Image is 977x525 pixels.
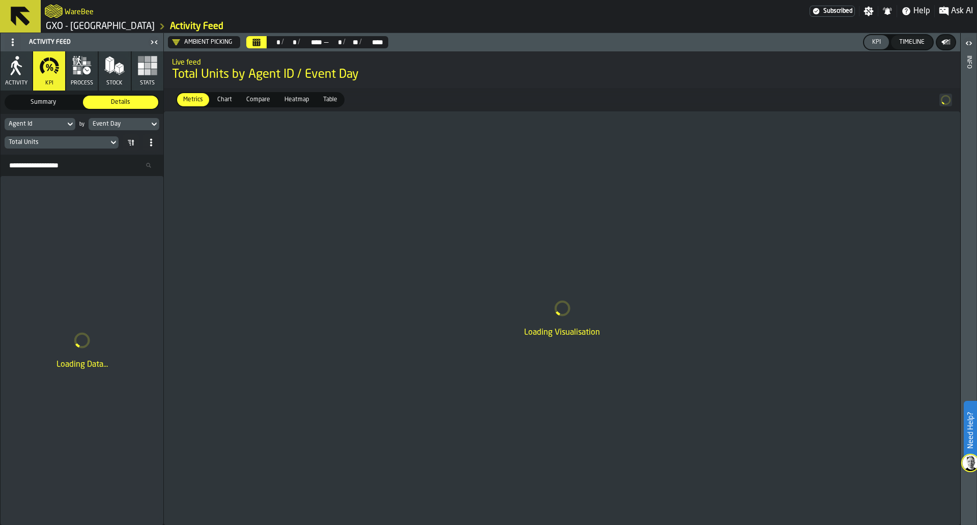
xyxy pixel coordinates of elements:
[3,34,147,50] div: Activity Feed
[79,122,84,127] div: by
[937,35,955,49] button: button-
[89,118,159,130] div: DropdownMenuValue-eventDay
[284,38,298,46] div: Select date range
[810,6,855,17] a: link-to-/wh/i/ae0cd702-8cb1-4091-b3be-0aee77957c79/settings/billing
[82,95,159,110] label: button-switch-multi-Details
[5,95,82,110] label: button-switch-multi-Summary
[45,80,53,86] span: KPI
[343,38,346,46] div: /
[5,118,75,130] div: DropdownMenuValue-agentId
[85,98,156,107] span: Details
[268,38,281,46] div: Select date range
[913,5,930,17] span: Help
[864,35,889,49] button: button-KPI
[211,93,238,106] div: thumb
[179,95,207,104] span: Metrics
[45,2,63,20] a: logo-header
[172,38,232,46] div: DropdownMenuValue-TmK94kQkw9xMGbuopW5fq
[277,92,316,107] label: button-switch-multi-Heatmap
[172,56,952,67] h2: Sub Title
[951,5,973,17] span: Ask AI
[140,80,155,86] span: Stats
[823,8,852,15] span: Subscribed
[891,35,933,49] button: button-Timeline
[45,20,509,33] nav: Breadcrumb
[9,359,155,371] div: Loading Data...
[83,96,158,109] div: thumb
[810,6,855,17] div: Menu Subscription
[242,95,274,104] span: Compare
[246,36,388,48] div: Select date range
[9,139,104,146] div: DropdownMenuValue-uomCount
[8,98,79,107] span: Summary
[213,95,236,104] span: Chart
[93,121,145,128] div: DropdownMenuValue-eventDay
[897,5,934,17] label: button-toggle-Help
[895,39,929,46] div: Timeline
[46,21,155,32] a: link-to-/wh/i/ae0cd702-8cb1-4091-b3be-0aee77957c79
[172,327,952,339] div: Loading Visualisation
[319,95,341,104] span: Table
[278,93,315,106] div: thumb
[71,80,93,86] span: process
[298,38,300,46] div: /
[323,38,329,46] span: —
[935,5,977,17] label: button-toggle-Ask AI
[147,36,161,48] label: button-toggle-Close me
[859,6,878,16] label: button-toggle-Settings
[6,96,81,109] div: thumb
[868,39,885,46] div: KPI
[281,38,284,46] div: /
[962,35,976,53] label: button-toggle-Open
[240,93,276,106] div: thumb
[5,80,27,86] span: Activity
[176,92,210,107] label: button-switch-multi-Metrics
[106,80,123,86] span: Stock
[65,6,94,16] h2: Sub Title
[300,38,323,46] div: Select date range
[164,51,960,88] div: title-Total Units by Agent ID / Event Day
[172,67,952,83] span: Total Units by Agent ID / Event Day
[961,33,976,525] header: Info
[317,93,343,106] div: thumb
[177,93,209,106] div: thumb
[246,36,267,48] button: Select date range
[5,136,119,149] div: DropdownMenuValue-uomCount
[316,92,344,107] label: button-switch-multi-Table
[329,38,343,46] div: Select date range
[168,36,240,48] div: DropdownMenuValue-TmK94kQkw9xMGbuopW5fq
[280,95,313,104] span: Heatmap
[9,121,61,128] div: DropdownMenuValue-agentId
[362,38,384,46] div: Select date range
[239,92,277,107] label: button-switch-multi-Compare
[346,38,359,46] div: Select date range
[359,38,362,46] div: /
[965,53,972,522] div: Info
[878,6,897,16] label: button-toggle-Notifications
[170,21,223,32] a: link-to-/wh/i/ae0cd702-8cb1-4091-b3be-0aee77957c79/feed/fdc57e91-80c9-44dd-92cd-81c982b068f3
[965,402,976,459] label: Need Help?
[210,92,239,107] label: button-switch-multi-Chart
